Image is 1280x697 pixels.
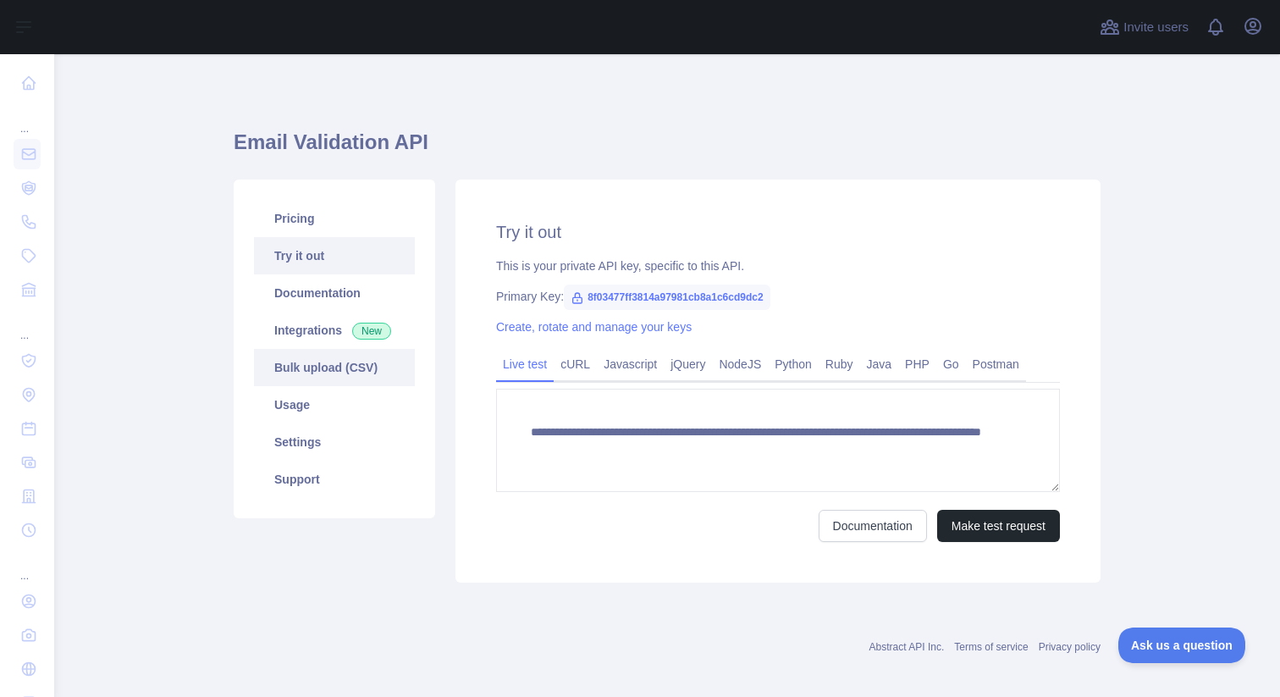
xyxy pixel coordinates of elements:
[954,641,1028,653] a: Terms of service
[254,423,415,461] a: Settings
[254,349,415,386] a: Bulk upload (CSV)
[254,274,415,312] a: Documentation
[1039,641,1101,653] a: Privacy policy
[966,351,1026,378] a: Postman
[496,288,1060,305] div: Primary Key:
[254,312,415,349] a: Integrations New
[936,351,966,378] a: Go
[496,351,554,378] a: Live test
[869,641,945,653] a: Abstract API Inc.
[768,351,819,378] a: Python
[554,351,597,378] a: cURL
[14,549,41,583] div: ...
[1118,628,1246,663] iframe: Toggle Customer Support
[597,351,664,378] a: Javascript
[496,220,1060,244] h2: Try it out
[254,461,415,498] a: Support
[254,386,415,423] a: Usage
[234,129,1101,169] h1: Email Validation API
[712,351,768,378] a: NodeJS
[898,351,936,378] a: PHP
[496,320,692,334] a: Create, rotate and manage your keys
[254,237,415,274] a: Try it out
[937,510,1060,542] button: Make test request
[860,351,899,378] a: Java
[819,351,860,378] a: Ruby
[14,308,41,342] div: ...
[819,510,927,542] a: Documentation
[496,257,1060,274] div: This is your private API key, specific to this API.
[352,323,391,340] span: New
[664,351,712,378] a: jQuery
[254,200,415,237] a: Pricing
[564,285,770,310] span: 8f03477ff3814a97981cb8a1c6cd9dc2
[1096,14,1192,41] button: Invite users
[14,102,41,136] div: ...
[1123,18,1189,37] span: Invite users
